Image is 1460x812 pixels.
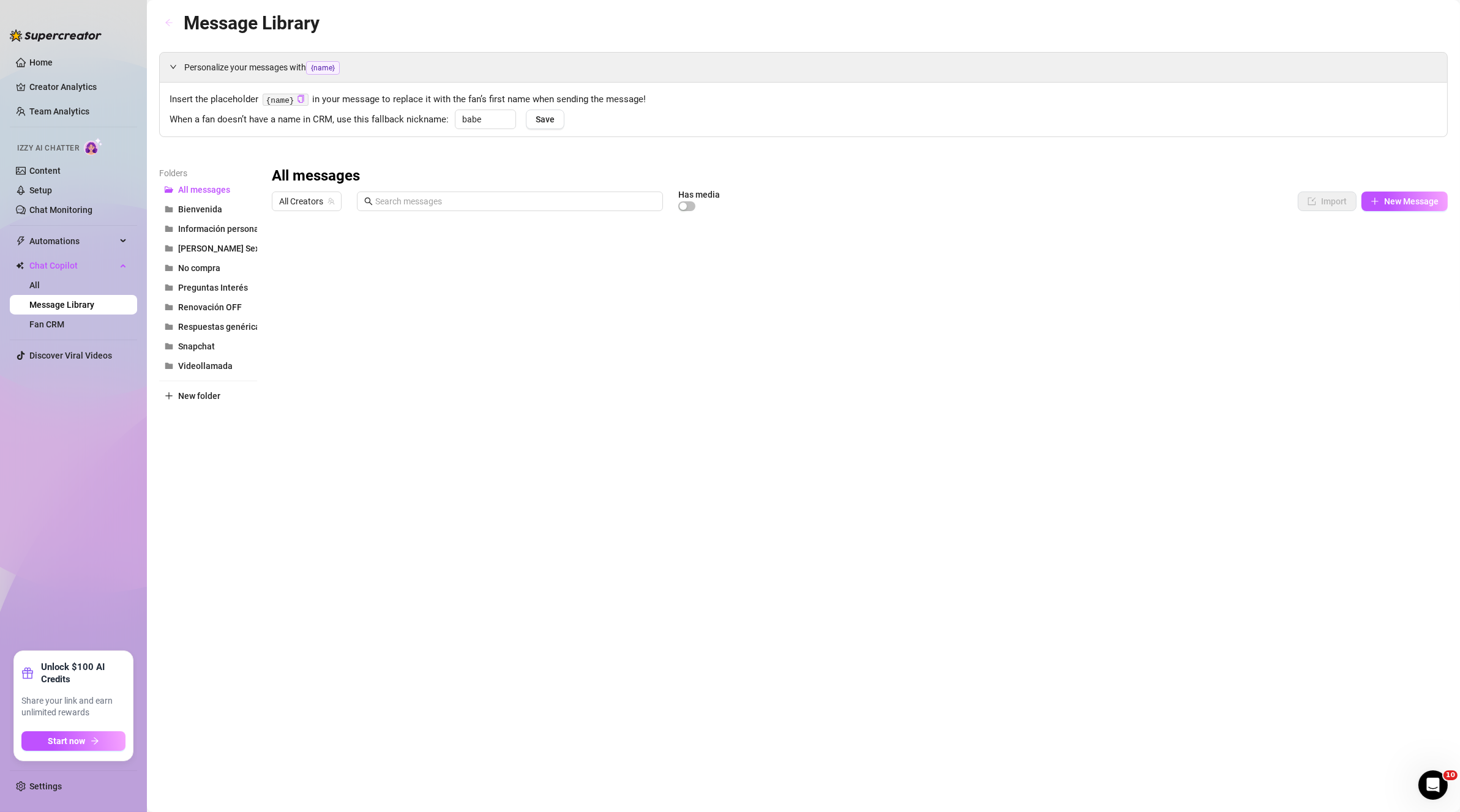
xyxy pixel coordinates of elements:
span: Bienvenida [178,204,222,214]
a: Creator Analytics [29,77,127,97]
span: Insert the placeholder in your message to replace it with the fan’s first name when sending the m... [170,92,1437,107]
img: logo-BBDzfeDw.svg [10,29,102,42]
button: Start nowarrow-right [21,731,125,751]
article: Has media [678,191,720,198]
span: gift [21,667,34,679]
span: Save [536,114,555,124]
button: Save [526,110,564,129]
a: Message Library [29,300,94,310]
a: Fan CRM [29,319,64,329]
span: {name} [306,61,340,75]
span: thunderbolt [16,236,26,246]
a: Content [29,166,61,176]
a: Home [29,58,53,67]
img: Chat Copilot [16,261,24,270]
article: Folders [159,166,257,180]
button: New folder [159,386,257,406]
a: Discover Viral Videos [29,351,112,360]
span: All Creators [279,192,334,210]
button: Snapchat [159,337,257,356]
a: Team Analytics [29,106,89,116]
span: Snapchat [178,341,215,351]
button: Preguntas Interés [159,278,257,297]
span: Renovación OFF [178,302,242,312]
a: All [29,280,40,290]
span: plus [1371,197,1379,206]
div: Personalize your messages with{name} [160,53,1447,82]
button: New Message [1361,192,1448,211]
span: Start now [48,736,86,746]
button: All messages [159,180,257,199]
span: plus [165,392,173,400]
span: folder [165,362,173,370]
span: Información personal [178,224,261,234]
button: Renovación OFF [159,297,257,317]
span: folder [165,244,173,253]
span: folder [165,225,173,233]
span: folder [165,322,173,331]
span: Preguntas Interés [178,283,248,292]
a: Setup [29,185,52,195]
button: Import [1298,192,1357,211]
span: Share your link and earn unlimited rewards [21,695,125,719]
article: Message Library [184,9,320,37]
span: [PERSON_NAME] Sexting [178,244,275,253]
img: AI Chatter [84,138,103,155]
span: New folder [178,391,220,401]
span: No compra [178,263,220,273]
span: folder [165,303,173,311]
span: team [328,198,335,205]
h3: All messages [272,166,360,186]
a: Chat Monitoring [29,205,92,215]
span: copy [297,95,305,103]
strong: Unlock $100 AI Credits [41,661,125,685]
span: arrow-right [91,737,99,745]
span: When a fan doesn’t have a name in CRM, use this fallback nickname: [170,113,449,127]
span: Automations [29,231,116,251]
button: Respuestas genéricas [159,317,257,337]
iframe: Intercom live chat [1418,770,1448,800]
input: Search messages [375,195,656,208]
span: Chat Copilot [29,256,116,275]
span: folder [165,264,173,272]
span: expanded [170,63,177,70]
a: Settings [29,781,62,791]
button: Bienvenida [159,199,257,219]
span: search [364,197,373,206]
span: Personalize your messages with [184,61,1437,75]
button: [PERSON_NAME] Sexting [159,239,257,258]
span: folder [165,205,173,214]
span: folder [165,342,173,351]
button: No compra [159,258,257,278]
span: All messages [178,185,230,195]
span: Respuestas genéricas [178,322,264,332]
span: arrow-left [165,18,173,27]
button: Videollamada [159,356,257,376]
span: folder [165,283,173,292]
span: New Message [1384,196,1439,206]
span: 10 [1443,770,1458,780]
button: Información personal [159,219,257,239]
span: Videollamada [178,361,233,371]
button: Click to Copy [297,95,305,104]
span: folder-open [165,185,173,194]
span: Izzy AI Chatter [17,143,79,154]
code: {name} [263,94,309,106]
